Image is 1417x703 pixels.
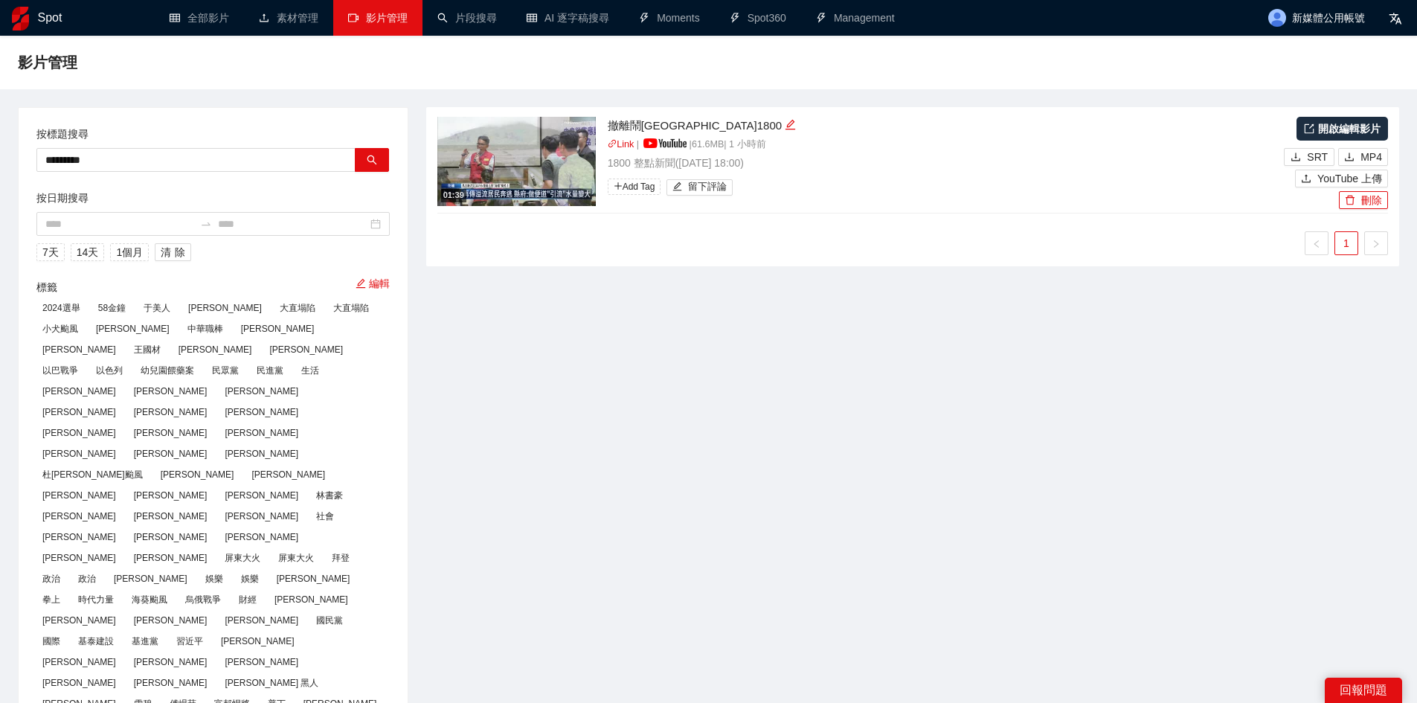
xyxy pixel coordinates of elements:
span: 于美人 [138,300,176,316]
span: 小犬颱風 [36,321,84,337]
span: [PERSON_NAME] [128,383,213,399]
button: 14天 [71,243,105,261]
span: [PERSON_NAME] [269,591,354,608]
span: right [1372,240,1381,248]
span: [PERSON_NAME] [219,612,304,629]
li: 1 [1334,231,1358,255]
img: yt_logo_rgb_light.a676ea31.png [643,138,687,148]
img: avatar [1268,9,1286,27]
span: [PERSON_NAME] [219,487,304,504]
span: Add Tag [608,179,661,195]
span: 娛樂 [235,571,265,587]
span: [PERSON_NAME] [219,446,304,462]
span: [PERSON_NAME] [219,425,304,441]
span: 國際 [36,633,66,649]
span: [PERSON_NAME] [36,446,122,462]
span: [PERSON_NAME] [128,550,213,566]
span: 財經 [233,591,263,608]
span: 大直塌陷 [327,300,375,316]
span: 政治 [72,571,102,587]
a: search片段搜尋 [437,12,497,24]
span: YouTube 上傳 [1317,170,1382,187]
img: logo [12,7,29,31]
a: upload素材管理 [259,12,318,24]
span: delete [1345,195,1355,207]
span: [PERSON_NAME] [219,529,304,545]
span: [PERSON_NAME] [128,529,213,545]
span: [PERSON_NAME] [215,633,301,649]
span: [PERSON_NAME] [128,446,213,462]
span: 大直塌陷 [274,300,321,316]
div: 編輯 [785,117,796,135]
div: 01:39 [441,189,466,202]
span: 拳上 [36,591,66,608]
span: 國民黨 [310,612,349,629]
a: table全部影片 [170,12,229,24]
span: [PERSON_NAME] [36,508,122,524]
span: search [367,155,377,167]
span: 杜[PERSON_NAME]颱風 [36,466,149,483]
span: 2024選舉 [36,300,86,316]
span: [PERSON_NAME] [128,404,213,420]
span: [PERSON_NAME] [36,404,122,420]
span: 以色列 [90,362,129,379]
span: [PERSON_NAME] [263,341,349,358]
span: left [1312,240,1321,248]
span: [PERSON_NAME] [235,321,321,337]
label: 按標題搜尋 [36,126,89,142]
a: tableAI 逐字稿搜尋 [527,12,609,24]
span: [PERSON_NAME] [36,383,122,399]
span: 海葵颱風 [126,591,173,608]
span: [PERSON_NAME] [128,508,213,524]
span: [PERSON_NAME] [36,487,122,504]
button: uploadYouTube 上傳 [1295,170,1388,187]
span: [PERSON_NAME] [219,383,304,399]
span: 社會 [310,508,340,524]
span: [PERSON_NAME] [36,529,122,545]
span: 習近平 [170,633,209,649]
span: 屏東大火 [272,550,320,566]
span: upload [1301,173,1311,185]
span: MP4 [1360,149,1382,165]
span: 生活 [295,362,325,379]
span: 時代力量 [72,591,120,608]
span: [PERSON_NAME] [219,654,304,670]
span: to [200,218,212,230]
span: plus [614,182,623,190]
span: 林書豪 [310,487,349,504]
span: [PERSON_NAME] 黑人 [219,675,324,691]
span: [PERSON_NAME] [36,425,122,441]
div: 回報問題 [1325,678,1402,703]
span: [PERSON_NAME] [173,341,258,358]
span: 7 [42,244,48,260]
img: 7d37ccc6-4724-497e-98f9-453ce412766d.jpg [437,117,596,206]
span: 屏東大火 [219,550,266,566]
span: [PERSON_NAME] [108,571,193,587]
label: 按日期搜尋 [36,190,89,206]
span: [PERSON_NAME] [36,675,122,691]
li: 下一頁 [1364,231,1388,255]
span: 民眾黨 [206,362,245,379]
span: [PERSON_NAME] [128,425,213,441]
span: [PERSON_NAME] [219,508,304,524]
p: | | 61.6 MB | 1 小時前 [608,138,1281,153]
button: 1個月 [110,243,149,261]
span: [PERSON_NAME] [155,466,240,483]
span: 幼兒園餵藥案 [135,362,200,379]
button: edit留下評論 [666,179,733,196]
button: left [1305,231,1328,255]
span: [PERSON_NAME] [128,675,213,691]
span: link [608,139,617,149]
button: search [355,148,389,172]
a: thunderboltMoments [639,12,700,24]
span: 14 [77,244,89,260]
button: right [1364,231,1388,255]
span: edit [785,119,796,130]
span: export [1304,123,1314,134]
button: downloadMP4 [1338,148,1388,166]
span: [PERSON_NAME] [36,654,122,670]
span: SRT [1307,149,1328,165]
span: 娛樂 [199,571,229,587]
span: 58金鐘 [92,300,132,316]
span: [PERSON_NAME] [128,612,213,629]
